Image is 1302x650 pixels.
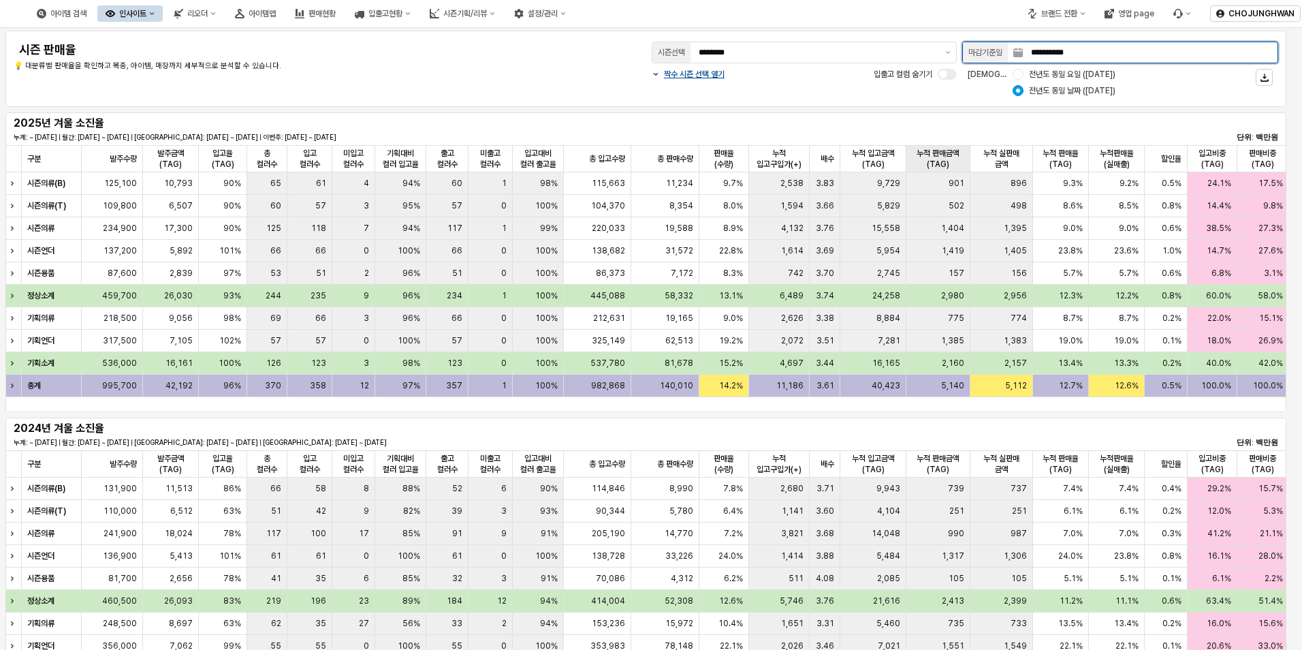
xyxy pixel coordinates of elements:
[253,148,281,170] span: 총 컬러수
[1211,268,1231,279] span: 6.8%
[941,290,964,301] span: 2,980
[1114,358,1139,369] span: 13.3%
[876,245,900,256] span: 5,954
[5,478,23,499] div: Expand row
[5,195,23,217] div: Expand row
[518,453,558,475] span: 입고대비 컬러 출고율
[1114,335,1139,346] span: 19.0%
[27,201,66,211] strong: 시즌의류(T)
[589,459,625,469] span: 총 입고수량
[506,5,574,22] button: 설정/관리
[781,245,804,256] span: 1,614
[540,178,558,189] span: 98%
[1004,358,1027,369] span: 2,157
[402,358,420,369] span: 98%
[364,358,369,369] span: 3
[227,5,284,22] div: 아이템맵
[422,5,503,22] button: 시즌기획/리뷰
[110,153,137,164] span: 발주수량
[270,178,281,189] span: 65
[5,568,23,589] div: Expand row
[948,313,964,324] span: 775
[816,268,834,279] span: 3.70
[347,5,419,22] button: 입출고현황
[590,358,625,369] span: 537,780
[816,245,834,256] span: 3.69
[1161,459,1181,469] span: 할인율
[103,200,137,211] span: 109,800
[315,335,326,346] span: 57
[1038,453,1083,475] span: 누적 판매율(TAG)
[27,313,54,323] strong: 기획의류
[1063,313,1083,324] span: 8.7%
[5,330,23,352] div: Expand row
[535,358,558,369] span: 100%
[658,46,685,59] div: 시즌선택
[29,5,95,22] button: 아이템 검색
[164,290,193,301] span: 26,030
[451,245,462,256] span: 66
[657,459,693,469] span: 총 판매수량
[535,268,558,279] span: 100%
[223,223,241,234] span: 90%
[402,178,420,189] span: 94%
[872,223,900,234] span: 15,558
[364,178,369,189] span: 4
[596,268,625,279] span: 86,373
[165,358,193,369] span: 16,161
[308,9,336,18] div: 판매현황
[293,148,327,170] span: 입고 컬러수
[878,335,900,346] span: 7,281
[5,352,23,374] div: Expand row
[1004,335,1027,346] span: 1,383
[398,245,420,256] span: 100%
[876,313,900,324] span: 8,884
[1258,245,1283,256] span: 27.6%
[5,172,23,194] div: Expand row
[164,178,193,189] span: 10,793
[1264,268,1283,279] span: 3.1%
[877,178,900,189] span: 9,729
[5,545,23,567] div: Expand row
[528,9,558,18] div: 설정/관리
[19,43,535,57] h4: 시즌 판매율
[1207,335,1231,346] span: 18.0%
[535,335,558,346] span: 100%
[266,290,281,301] span: 244
[316,268,326,279] span: 51
[877,268,900,279] span: 2,745
[5,285,23,307] div: Expand row
[589,153,625,164] span: 총 입고수량
[1259,313,1283,324] span: 15.1%
[223,178,241,189] span: 90%
[451,313,462,324] span: 66
[223,290,241,301] span: 93%
[501,268,507,279] span: 0
[665,245,693,256] span: 31,572
[816,200,834,211] span: 3.66
[432,453,462,475] span: 출고 컬러수
[755,453,804,475] span: 누적 입고구입가(+)
[780,178,804,189] span: 2,538
[590,290,625,301] span: 445,088
[657,153,693,164] span: 총 판매수량
[270,313,281,324] span: 69
[402,223,420,234] span: 94%
[474,453,507,475] span: 미출고 컬러수
[5,217,23,239] div: Expand row
[949,178,964,189] span: 901
[165,5,224,22] div: 리오더
[5,375,23,397] div: Expand row
[311,223,326,234] span: 118
[103,335,137,346] span: 317,500
[669,200,693,211] span: 8,354
[949,268,964,279] span: 157
[398,335,420,346] span: 100%
[452,268,462,279] span: 51
[912,453,964,475] span: 누적 판매금액(TAG)
[535,290,558,301] span: 100%
[266,223,281,234] span: 125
